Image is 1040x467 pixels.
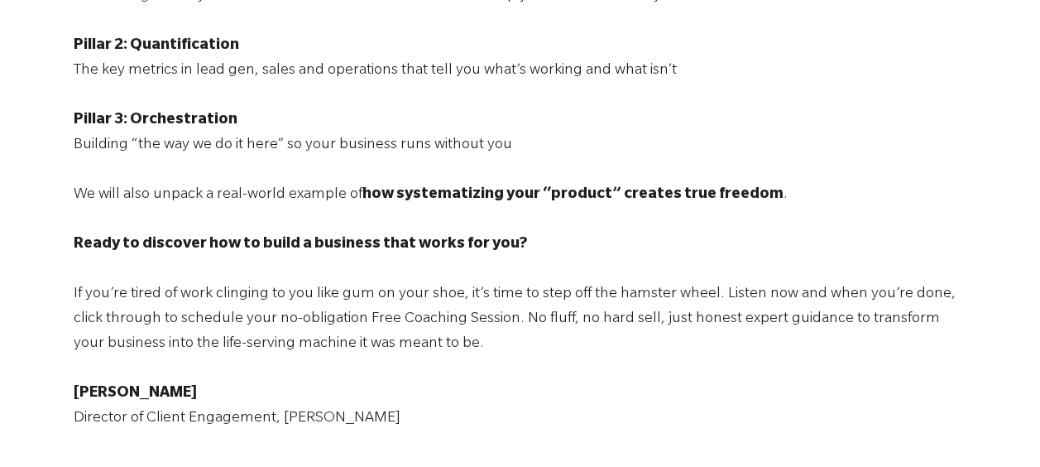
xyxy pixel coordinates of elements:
span: [PERSON_NAME] [74,386,197,402]
iframe: Chat Widget [957,388,1040,467]
span: Pillar 3: Orchestration [74,113,237,129]
span: Ready to discover how to build a business that works for you? [74,237,528,253]
span: how systematizing your “product” creates true freedom [362,187,784,204]
span: Pillar 2: Quantification [74,38,239,55]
